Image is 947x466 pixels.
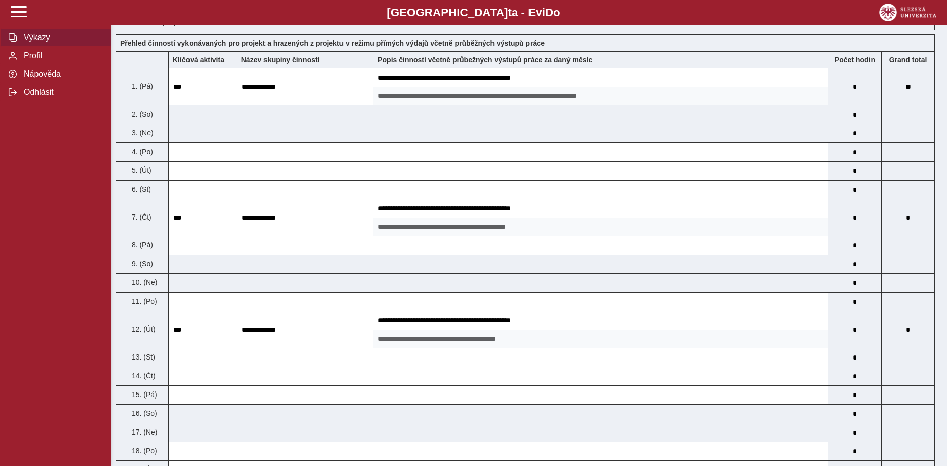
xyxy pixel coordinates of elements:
b: Popis činností včetně průbežných výstupů práce za daný měsíc [377,56,592,64]
span: 2. (So) [130,110,153,118]
span: 1. (Pá) [130,82,153,90]
b: Počet hodin [828,56,881,64]
b: Klíčová aktivita [173,56,224,64]
span: Odhlásit [21,88,103,97]
span: 7. (Čt) [130,213,151,221]
span: 3. (Ne) [130,129,154,137]
b: Suma za den přes všechny výkazy [882,56,934,64]
img: logo_web_su.png [879,4,936,21]
span: 15. (Pá) [130,390,157,399]
span: 5. (Út) [130,166,151,174]
span: 17. (Ne) [130,428,158,436]
span: Profil [21,51,103,60]
span: Nápověda [21,69,103,79]
b: [GEOGRAPHIC_DATA] a - Evi [30,6,917,19]
span: t [508,6,511,19]
span: 6. (St) [130,185,151,193]
span: 4. (Po) [130,148,153,156]
span: 10. (Ne) [130,278,158,286]
b: Název skupiny činností [241,56,320,64]
span: 12. (Út) [130,325,156,333]
b: Přehled činností vykonávaných pro projekt a hrazených z projektu v režimu přímých výdajů včetně p... [120,39,545,47]
span: 11. (Po) [130,297,157,305]
span: 18. (Po) [130,447,157,455]
span: o [553,6,560,19]
span: 9. (So) [130,260,153,268]
span: D [545,6,553,19]
span: 13. (St) [130,353,155,361]
span: 8. (Pá) [130,241,153,249]
span: 14. (Čt) [130,372,156,380]
span: 16. (So) [130,409,157,417]
span: Výkazy [21,33,103,42]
